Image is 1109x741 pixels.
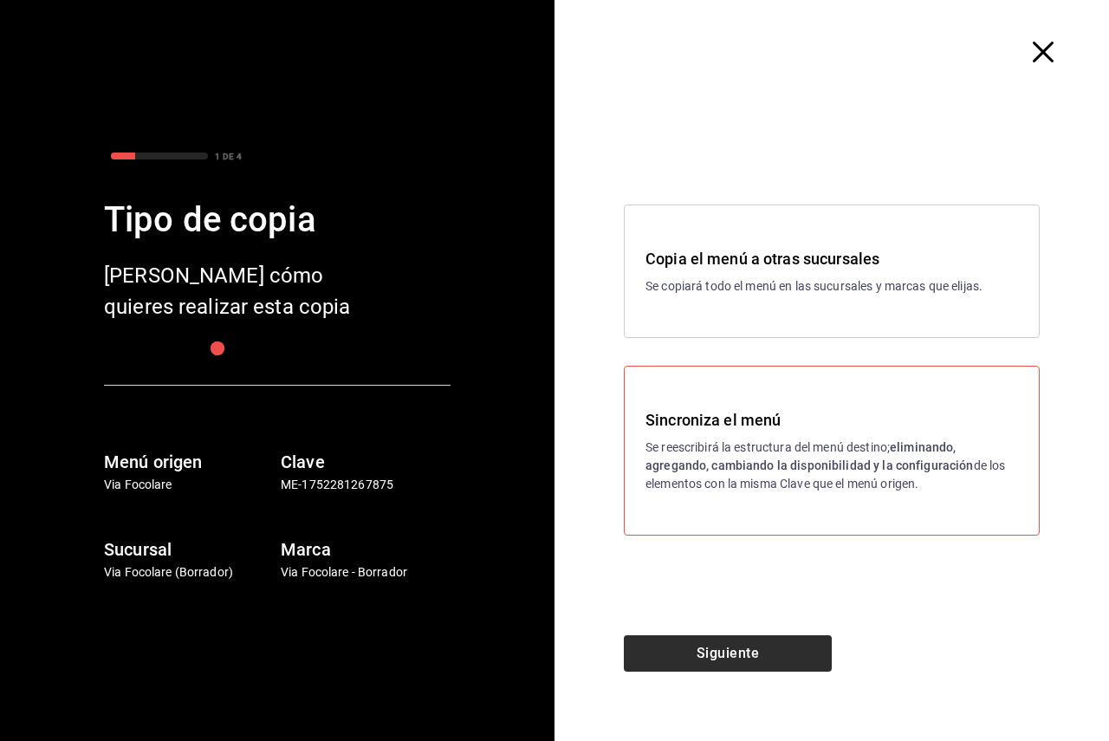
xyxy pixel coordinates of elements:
[104,536,274,563] h6: Sucursal
[281,448,451,476] h6: Clave
[624,635,832,672] button: Siguiente
[645,247,1018,270] h3: Copia el menú a otras sucursales
[645,277,1018,296] p: Se copiará todo el menú en las sucursales y marcas que elijas.
[104,448,274,476] h6: Menú origen
[104,194,451,246] div: Tipo de copia
[281,476,451,494] p: ME-1752281267875
[281,536,451,563] h6: Marca
[645,440,974,472] strong: eliminando, agregando, cambiando la disponibilidad y la configuración
[104,476,274,494] p: Via Focolare
[215,150,242,163] div: 1 DE 4
[104,260,381,322] div: [PERSON_NAME] cómo quieres realizar esta copia
[281,563,451,582] p: Via Focolare - Borrador
[645,408,1018,432] h3: Sincroniza el menú
[104,563,274,582] p: Via Focolare (Borrador)
[645,439,1018,493] p: Se reescribirá la estructura del menú destino; de los elementos con la misma Clave que el menú or...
